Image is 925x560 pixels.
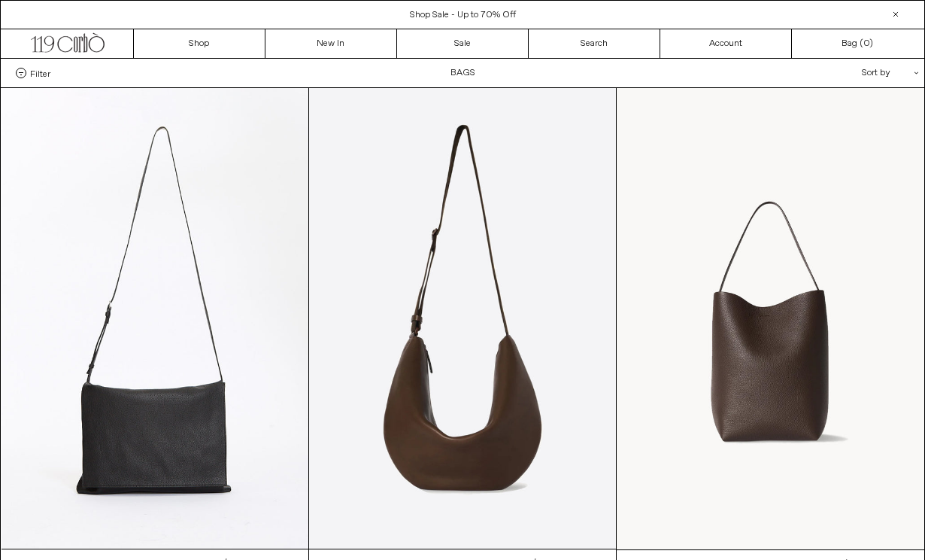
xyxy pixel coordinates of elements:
[2,88,308,549] img: The Row Nan Messenger Bag
[309,88,616,549] img: The Row Crossbody Crescent in dark brown
[792,29,923,58] a: Bag ()
[134,29,265,58] a: Shop
[410,9,516,21] a: Shop Sale - Up to 70% Off
[617,88,923,549] img: The Row Medium N/S Park Tote
[265,29,397,58] a: New In
[30,68,50,78] span: Filter
[863,37,873,50] span: )
[774,59,909,87] div: Sort by
[863,38,869,50] span: 0
[660,29,792,58] a: Account
[529,29,660,58] a: Search
[397,29,529,58] a: Sale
